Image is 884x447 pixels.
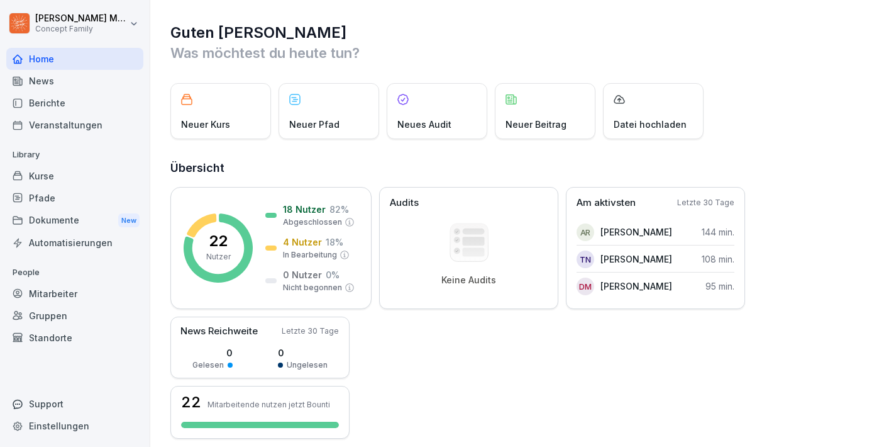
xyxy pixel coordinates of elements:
p: 18 % [326,235,343,249]
p: Keine Audits [441,274,496,286]
div: AR [577,224,594,241]
p: 95 min. [705,280,734,293]
a: DokumenteNew [6,209,143,232]
a: Standorte [6,327,143,349]
a: Home [6,48,143,70]
p: Neuer Pfad [289,118,340,131]
a: Berichte [6,92,143,114]
h3: 22 [181,395,201,410]
p: Nicht begonnen [283,282,342,293]
p: 144 min. [702,225,734,239]
div: DM [577,278,594,295]
p: Nutzer [206,251,231,263]
a: Gruppen [6,305,143,327]
a: Kurse [6,165,143,187]
p: 0 Nutzer [283,268,322,281]
h1: Guten [PERSON_NAME] [170,23,865,43]
p: Gelesen [192,359,224,371]
p: [PERSON_NAME] Moraitis [35,13,127,24]
p: Letzte 30 Tage [282,325,339,337]
p: 0 [278,346,328,359]
div: New [118,213,140,228]
div: Dokumente [6,209,143,232]
p: Neuer Beitrag [506,118,566,131]
p: Was möchtest du heute tun? [170,43,865,63]
p: Am aktivsten [577,196,636,210]
p: 82 % [329,203,349,216]
p: Concept Family [35,25,127,33]
a: Einstellungen [6,415,143,437]
p: 18 Nutzer [283,203,326,216]
div: TN [577,251,594,268]
p: Datei hochladen [614,118,687,131]
p: Mitarbeitende nutzen jetzt Bounti [207,400,330,409]
p: 0 [192,346,233,359]
p: [PERSON_NAME] [600,252,672,266]
p: Abgeschlossen [283,217,342,228]
h2: Übersicht [170,159,865,177]
p: 108 min. [702,252,734,266]
a: News [6,70,143,92]
a: Pfade [6,187,143,209]
p: 4 Nutzer [283,235,322,249]
p: Neuer Kurs [181,118,230,131]
p: Ungelesen [287,359,328,371]
p: [PERSON_NAME] [600,280,672,293]
p: Letzte 30 Tage [677,197,734,208]
p: [PERSON_NAME] [600,225,672,239]
a: Mitarbeiter [6,283,143,305]
a: Automatisierungen [6,232,143,254]
div: Support [6,393,143,415]
p: Audits [390,196,419,210]
p: 0 % [326,268,340,281]
p: Neues Audit [397,118,451,131]
p: People [6,263,143,283]
a: Veranstaltungen [6,114,143,136]
p: News Reichweite [180,324,258,339]
p: In Bearbeitung [283,249,337,261]
p: Library [6,145,143,165]
p: 22 [209,234,228,249]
